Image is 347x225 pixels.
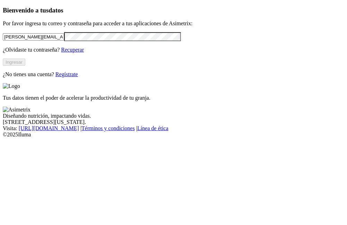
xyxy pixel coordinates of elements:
[19,125,79,131] a: [URL][DOMAIN_NAME]
[49,7,63,14] span: datos
[3,119,344,125] div: [STREET_ADDRESS][US_STATE].
[3,125,344,132] div: Visita : | |
[3,95,344,101] p: Tus datos tienen el poder de acelerar la productividad de tu granja.
[3,107,31,113] img: Asimetrix
[55,71,78,77] a: Regístrate
[81,125,135,131] a: Términos y condiciones
[3,83,20,89] img: Logo
[3,33,64,40] input: Tu correo
[3,7,344,14] h3: Bienvenido a tus
[3,132,344,138] div: © 2025 Iluma
[3,113,344,119] div: Diseñando nutrición, impactando vidas.
[61,47,84,53] a: Recuperar
[3,58,25,66] button: Ingresar
[3,71,344,78] p: ¿No tienes una cuenta?
[137,125,168,131] a: Línea de ética
[3,47,344,53] p: ¿Olvidaste tu contraseña?
[3,20,344,27] p: Por favor ingresa tu correo y contraseña para acceder a tus aplicaciones de Asimetrix:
